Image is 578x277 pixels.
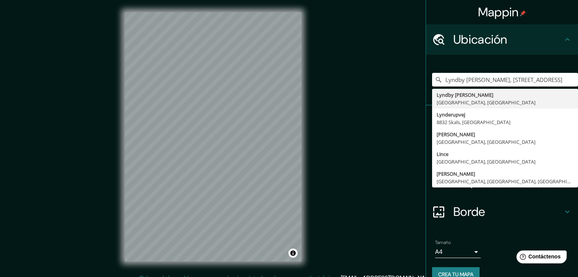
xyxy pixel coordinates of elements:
[426,166,578,197] div: Disposición
[435,239,451,246] font: Tamaño
[125,12,301,261] canvas: Mapa
[437,91,493,98] font: Lyndby [PERSON_NAME]
[437,170,475,177] font: [PERSON_NAME]
[435,248,443,256] font: A4
[453,31,507,47] font: Ubicación
[437,151,448,157] font: Lince
[437,138,535,145] font: [GEOGRAPHIC_DATA], [GEOGRAPHIC_DATA]
[437,131,475,138] font: [PERSON_NAME]
[520,10,526,16] img: pin-icon.png
[288,249,298,258] button: Activar o desactivar atribución
[435,246,481,258] div: A4
[453,204,485,220] font: Borde
[426,24,578,55] div: Ubicación
[426,136,578,166] div: Estilo
[437,119,510,126] font: 8832 Skals, [GEOGRAPHIC_DATA]
[426,197,578,227] div: Borde
[426,105,578,136] div: Patas
[432,73,578,87] input: Elige tu ciudad o zona
[510,247,570,269] iframe: Lanzador de widgets de ayuda
[437,158,535,165] font: [GEOGRAPHIC_DATA], [GEOGRAPHIC_DATA]
[437,111,465,118] font: Lynderupvej
[478,4,519,20] font: Mappin
[437,99,535,106] font: [GEOGRAPHIC_DATA], [GEOGRAPHIC_DATA]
